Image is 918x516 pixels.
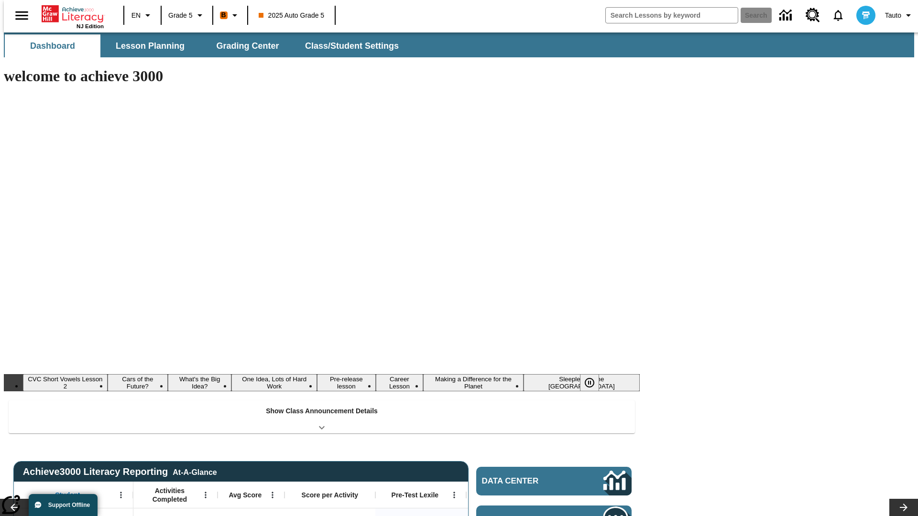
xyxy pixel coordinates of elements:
[881,7,918,24] button: Profile/Settings
[108,374,168,391] button: Slide 2 Cars of the Future?
[4,67,640,85] h1: welcome to achieve 3000
[482,476,571,486] span: Data Center
[606,8,738,23] input: search field
[851,3,881,28] button: Select a new avatar
[42,4,104,23] a: Home
[826,3,851,28] a: Notifications
[5,34,100,57] button: Dashboard
[580,374,609,391] div: Pause
[164,7,209,24] button: Grade: Grade 5, Select a grade
[23,374,108,391] button: Slide 1 CVC Short Vowels Lesson 2
[4,34,407,57] div: SubNavbar
[231,374,317,391] button: Slide 4 One Idea, Lots of Hard Work
[200,34,295,57] button: Grading Center
[8,1,36,30] button: Open side menu
[259,11,325,21] span: 2025 Auto Grade 5
[297,34,406,57] button: Class/Student Settings
[173,466,217,477] div: At-A-Glance
[42,3,104,29] div: Home
[392,491,439,499] span: Pre-Test Lexile
[265,488,280,502] button: Open Menu
[29,494,98,516] button: Support Offline
[116,41,185,52] span: Lesson Planning
[216,7,244,24] button: Boost Class color is orange. Change class color
[216,41,279,52] span: Grading Center
[168,11,193,21] span: Grade 5
[114,488,128,502] button: Open Menu
[23,466,217,477] span: Achieve3000 Literacy Reporting
[889,499,918,516] button: Lesson carousel, Next
[55,491,80,499] span: Student
[138,486,201,504] span: Activities Completed
[102,34,198,57] button: Lesson Planning
[524,374,640,391] button: Slide 8 Sleepless in the Animal Kingdom
[198,488,213,502] button: Open Menu
[580,374,599,391] button: Pause
[30,41,75,52] span: Dashboard
[476,467,632,495] a: Data Center
[229,491,262,499] span: Avg Score
[774,2,800,29] a: Data Center
[856,6,875,25] img: avatar image
[447,488,461,502] button: Open Menu
[317,374,376,391] button: Slide 5 Pre-release lesson
[168,374,232,391] button: Slide 3 What's the Big Idea?
[376,374,424,391] button: Slide 6 Career Lesson
[76,23,104,29] span: NJ Edition
[423,374,523,391] button: Slide 7 Making a Difference for the Planet
[266,406,378,416] p: Show Class Announcement Details
[800,2,826,28] a: Resource Center, Will open in new tab
[48,502,90,508] span: Support Offline
[4,32,914,57] div: SubNavbar
[9,400,635,433] div: Show Class Announcement Details
[305,41,399,52] span: Class/Student Settings
[302,491,359,499] span: Score per Activity
[127,7,158,24] button: Language: EN, Select a language
[221,9,226,21] span: B
[885,11,901,21] span: Tauto
[131,11,141,21] span: EN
